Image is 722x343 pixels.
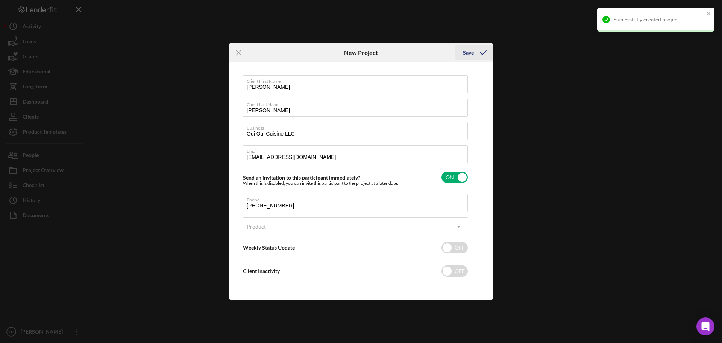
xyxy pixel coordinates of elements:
h6: New Project [344,49,378,56]
label: Business [247,122,468,131]
button: Save [455,45,493,60]
div: Successfully created project. [614,17,704,23]
label: Client Inactivity [243,268,280,274]
div: Save [463,45,474,60]
label: Client First Name [247,76,468,84]
label: Email [247,146,468,154]
label: Phone [247,194,468,203]
label: Send an invitation to this participant immediately? [243,174,360,181]
label: Weekly Status Update [243,244,295,251]
div: Product [247,224,266,230]
button: close [706,11,711,18]
div: Open Intercom Messenger [696,317,714,335]
label: Client Last Name [247,99,468,107]
div: When this is disabled, you can invite this participant to the project at a later date. [243,181,398,186]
